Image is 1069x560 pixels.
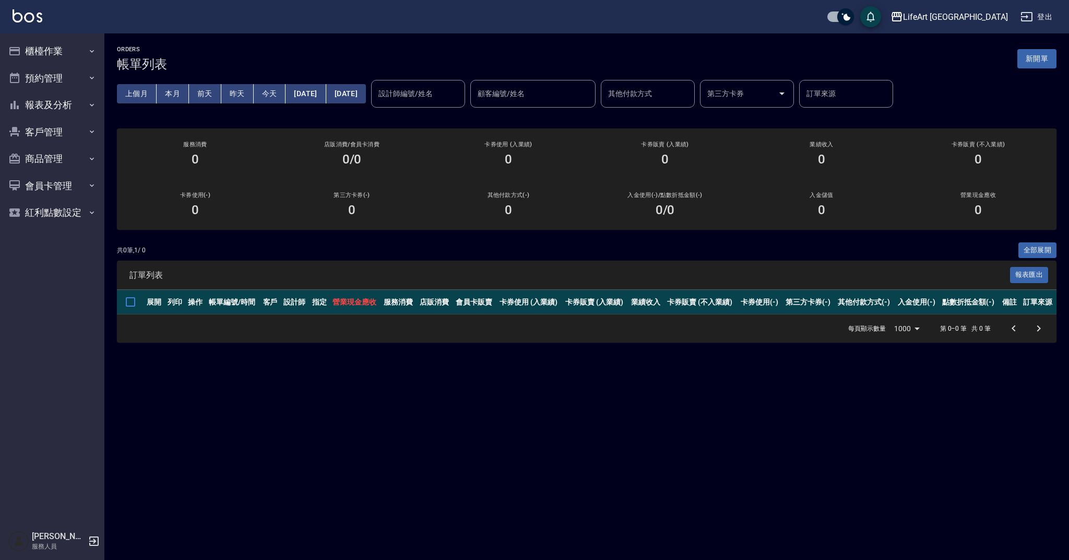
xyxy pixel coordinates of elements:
h2: 營業現金應收 [912,192,1044,199]
h2: 其他付款方式(-) [443,192,574,199]
h2: ORDERS [117,46,167,53]
button: 客戶管理 [4,119,100,146]
button: 全部展開 [1018,242,1057,259]
button: [DATE] [286,84,326,103]
th: 其他付款方式(-) [835,290,895,314]
h2: 卡券使用(-) [129,192,261,199]
button: Open [774,85,790,102]
h3: 0 [818,152,825,167]
button: LifeArt [GEOGRAPHIC_DATA] [886,6,1012,28]
p: 第 0–0 筆 共 0 筆 [940,324,991,333]
h2: 第三方卡券(-) [286,192,418,199]
h3: 0 [505,203,512,217]
button: 登出 [1016,7,1056,27]
h2: 卡券販賣 (不入業績) [912,141,1044,148]
h5: [PERSON_NAME] [32,531,85,542]
h3: 0 [818,203,825,217]
p: 共 0 筆, 1 / 0 [117,246,146,255]
button: [DATE] [326,84,366,103]
button: 報表匯出 [1010,267,1049,283]
th: 營業現金應收 [330,290,381,314]
button: 上個月 [117,84,157,103]
h3: 0/0 [342,152,362,167]
button: 昨天 [221,84,254,103]
img: Logo [13,9,42,22]
h2: 卡券販賣 (入業績) [599,141,731,148]
th: 入金使用(-) [895,290,940,314]
th: 客戶 [260,290,281,314]
button: 今天 [254,84,286,103]
th: 卡券販賣 (入業績) [563,290,628,314]
a: 報表匯出 [1010,270,1049,279]
button: 商品管理 [4,145,100,172]
button: 前天 [189,84,221,103]
h2: 店販消費 /會員卡消費 [286,141,418,148]
th: 店販消費 [417,290,453,314]
h3: 0 [661,152,669,167]
button: 預約管理 [4,65,100,92]
th: 帳單編號/時間 [206,290,260,314]
button: 本月 [157,84,189,103]
a: 新開單 [1017,53,1056,63]
th: 卡券使用 (入業績) [497,290,563,314]
button: 新開單 [1017,49,1056,68]
button: 櫃檯作業 [4,38,100,65]
th: 列印 [165,290,186,314]
h3: 0 [975,152,982,167]
th: 第三方卡券(-) [783,290,835,314]
h3: 帳單列表 [117,57,167,72]
h3: 0 [348,203,355,217]
h2: 入金儲值 [756,192,887,199]
button: save [860,6,881,27]
th: 操作 [185,290,206,314]
h3: 0 [192,152,199,167]
p: 每頁顯示數量 [848,324,886,333]
h3: 0 [192,203,199,217]
th: 卡券使用(-) [738,290,783,314]
button: 紅利點數設定 [4,199,100,226]
button: 會員卡管理 [4,172,100,200]
th: 訂單來源 [1020,290,1056,314]
p: 服務人員 [32,542,85,551]
th: 指定 [310,290,330,314]
th: 設計師 [281,290,309,314]
h2: 卡券使用 (入業績) [443,141,574,148]
div: 1000 [890,314,923,343]
button: 報表及分析 [4,91,100,119]
div: LifeArt [GEOGRAPHIC_DATA] [903,10,1008,24]
th: 業績收入 [628,290,664,314]
img: Person [8,531,29,552]
th: 服務消費 [381,290,417,314]
h2: 入金使用(-) /點數折抵金額(-) [599,192,731,199]
h3: 0 [975,203,982,217]
h3: 0 [505,152,512,167]
th: 展開 [144,290,165,314]
th: 會員卡販賣 [453,290,497,314]
th: 備註 [1000,290,1020,314]
h3: 服務消費 [129,141,261,148]
h2: 業績收入 [756,141,887,148]
th: 卡券販賣 (不入業績) [664,290,738,314]
th: 點數折抵金額(-) [940,290,1000,314]
span: 訂單列表 [129,270,1010,281]
h3: 0 /0 [656,203,675,217]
